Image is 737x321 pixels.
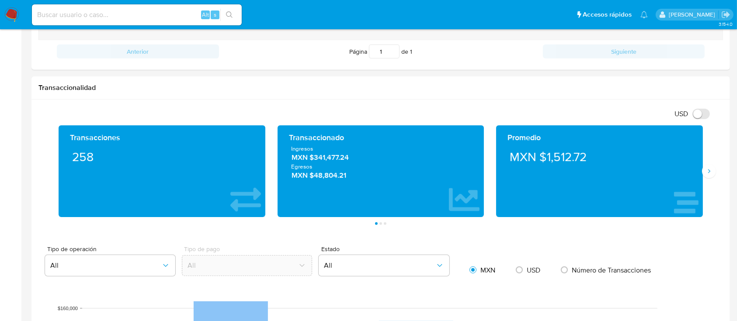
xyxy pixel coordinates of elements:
button: Siguiente [543,45,705,59]
p: alan.cervantesmartinez@mercadolibre.com.mx [669,10,718,19]
span: s [214,10,216,19]
button: search-icon [220,9,238,21]
h1: Transaccionalidad [38,83,723,92]
button: Anterior [57,45,219,59]
span: Página de [349,45,412,59]
span: Alt [202,10,209,19]
a: Notificaciones [640,11,648,18]
span: 1 [410,47,412,56]
span: Accesos rápidos [583,10,632,19]
a: Salir [721,10,730,19]
input: Buscar usuario o caso... [32,9,242,21]
span: 3.154.0 [719,21,733,28]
